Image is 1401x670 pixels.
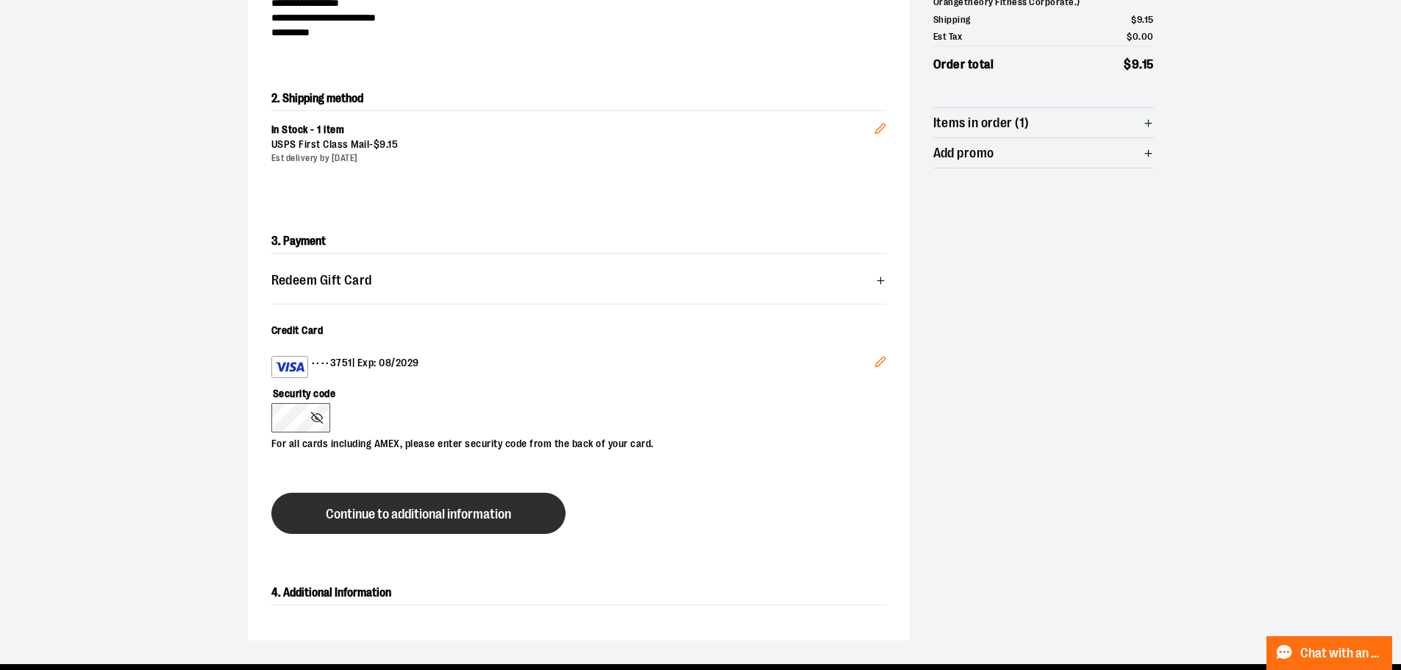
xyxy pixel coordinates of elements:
[1138,31,1141,42] span: .
[1139,57,1142,71] span: .
[271,152,874,165] div: Est delivery by [DATE]
[271,581,886,605] h2: 4. Additional Information
[933,138,1154,168] button: Add promo
[1142,57,1154,71] span: 15
[271,138,874,152] div: USPS First Class Mail -
[379,138,386,150] span: 9
[933,146,994,160] span: Add promo
[388,138,398,150] span: 15
[271,493,566,534] button: Continue to additional information
[933,116,1030,130] span: Items in order (1)
[271,378,871,403] label: Security code
[326,507,511,521] span: Continue to additional information
[271,324,324,336] span: Credit Card
[1142,14,1144,25] span: .
[1141,31,1154,42] span: 00
[1124,57,1132,71] span: $
[1137,14,1143,25] span: 9
[1266,636,1393,670] button: Chat with an Expert
[933,108,1154,138] button: Items in order (1)
[863,344,898,384] button: Edit
[1127,31,1133,42] span: $
[1132,57,1140,71] span: 9
[271,265,886,295] button: Redeem Gift Card
[1300,646,1383,660] span: Chat with an Expert
[863,99,898,151] button: Edit
[271,123,874,138] div: In Stock - 1 item
[271,432,871,452] p: For all cards including AMEX, please enter security code from the back of your card.
[374,138,380,150] span: $
[386,138,388,150] span: .
[271,87,886,110] h2: 2. Shipping method
[271,274,372,288] span: Redeem Gift Card
[1131,14,1137,25] span: $
[1133,31,1139,42] span: 0
[933,29,963,44] span: Est Tax
[1144,14,1154,25] span: 15
[933,55,994,74] span: Order total
[271,356,874,378] div: •••• 3751 | Exp: 08/2029
[275,358,304,376] img: Visa card example showing the 16-digit card number on the front of the card
[933,13,971,27] span: Shipping
[271,229,886,254] h2: 3. Payment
